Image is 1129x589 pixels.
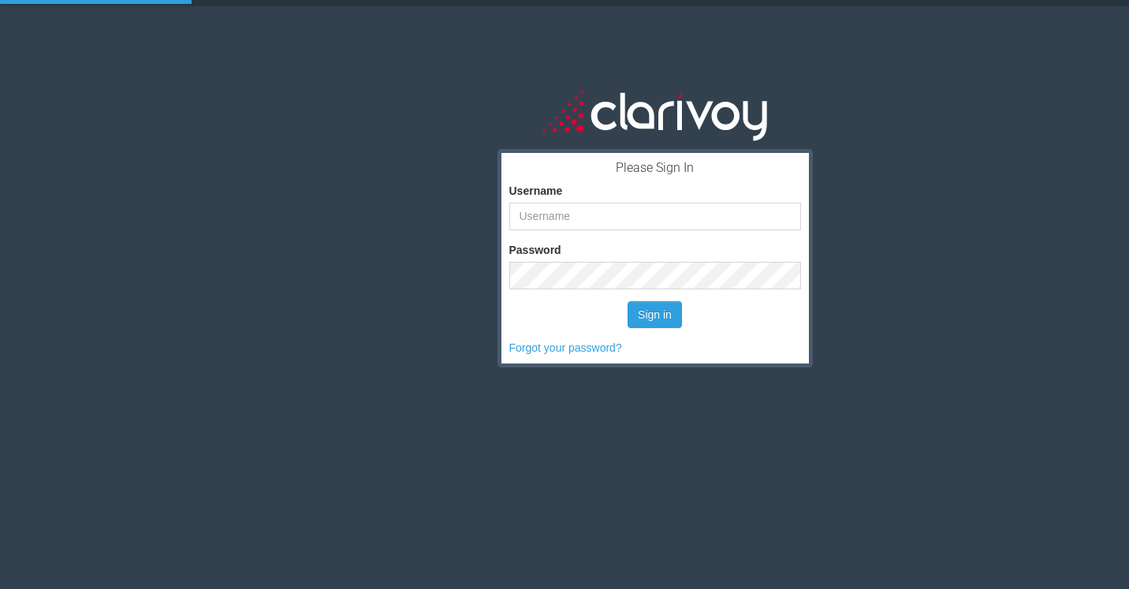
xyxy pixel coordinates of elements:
img: clarivoy_whitetext_transbg.svg [542,87,767,143]
h3: Please Sign In [509,161,801,175]
a: Forgot your password? [509,341,622,354]
label: Username [509,183,563,199]
input: Username [509,203,801,230]
label: Password [509,242,561,258]
button: Sign in [628,301,682,328]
